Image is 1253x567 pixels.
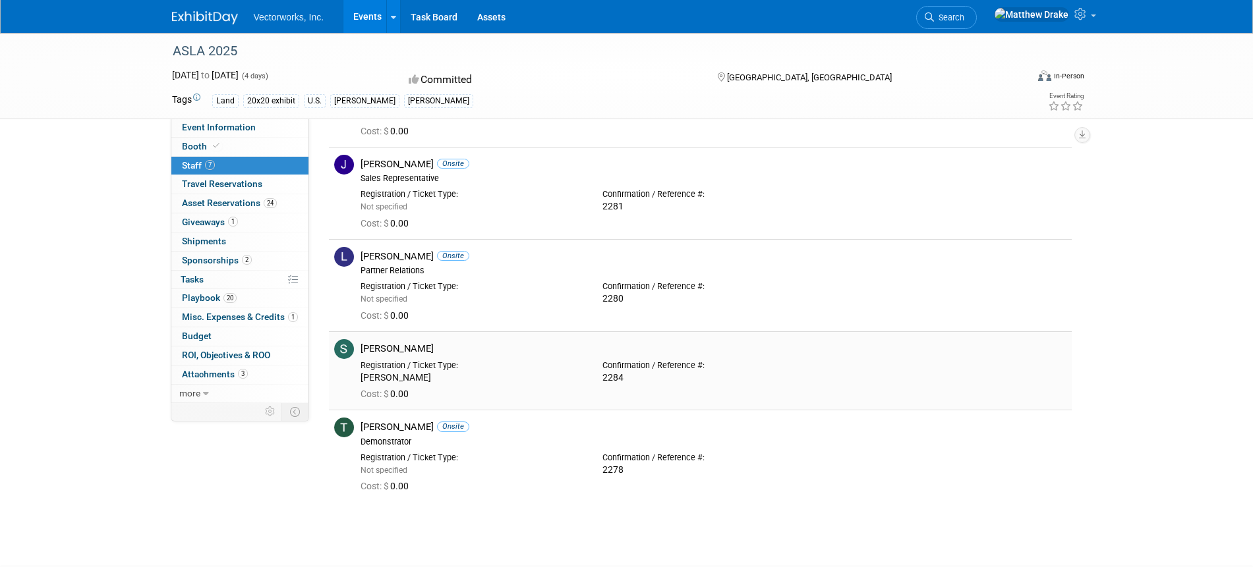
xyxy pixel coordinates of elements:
span: 2 [242,255,252,265]
div: [PERSON_NAME] [361,158,1066,171]
div: 2281 [602,201,825,213]
span: Attachments [182,369,248,379]
span: 3 [238,369,248,379]
span: Cost: $ [361,310,390,321]
div: Confirmation / Reference #: [602,452,825,463]
span: Not specified [361,110,407,119]
span: Not specified [361,202,407,211]
div: [PERSON_NAME] [330,94,399,108]
div: ASLA 2025 [168,40,1007,63]
div: [PERSON_NAME] [361,250,1066,263]
a: Budget [171,327,308,346]
div: Event Format [949,68,1085,88]
span: Not specified [361,294,407,304]
a: Travel Reservations [171,175,308,194]
img: J.jpg [334,155,354,175]
span: 0.00 [361,126,414,136]
div: Registration / Ticket Type: [361,189,583,200]
td: Personalize Event Tab Strip [259,403,282,420]
a: Playbook20 [171,289,308,308]
div: Land [212,94,239,108]
span: Onsite [437,251,469,261]
a: Tasks [171,271,308,289]
div: Confirmation / Reference #: [602,281,825,292]
td: Tags [172,93,200,108]
span: 24 [264,198,277,208]
div: 2284 [602,372,825,384]
div: [PERSON_NAME] [361,342,1066,355]
span: Onsite [437,421,469,431]
span: Cost: $ [361,481,390,491]
span: Event Information [182,122,256,132]
a: more [171,385,308,403]
span: Asset Reservations [182,198,277,208]
a: Attachments3 [171,365,308,384]
div: Committed [405,68,696,92]
span: Booth [182,141,222,151]
img: ExhibitDay [172,11,238,24]
span: Sponsorships [182,255,252,265]
span: 0.00 [361,310,414,321]
span: Travel Reservations [182,178,262,189]
div: 2280 [602,293,825,305]
img: Format-Inperson.png [1038,70,1051,81]
div: 2278 [602,464,825,476]
img: T.jpg [334,418,354,437]
a: Giveaways1 [171,213,308,232]
span: Cost: $ [361,218,390,229]
a: Staff7 [171,157,308,175]
span: 0.00 [361,389,414,399]
span: 1 [288,312,298,322]
span: Vectorworks, Inc. [254,12,324,22]
div: Confirmation / Reference #: [602,189,825,200]
div: U.S. [304,94,326,108]
span: Cost: $ [361,389,390,399]
div: Registration / Ticket Type: [361,360,583,371]
img: S.jpg [334,339,354,359]
span: Search [934,13,964,22]
span: Onsite [437,159,469,169]
i: Booth reservation complete [213,142,219,149]
a: Booth [171,138,308,156]
span: to [199,70,212,80]
a: ROI, Objectives & ROO [171,346,308,365]
span: Shipments [182,236,226,246]
span: 20 [223,293,237,303]
div: Confirmation / Reference #: [602,360,825,371]
span: Not specified [361,466,407,475]
span: [GEOGRAPHIC_DATA], [GEOGRAPHIC_DATA] [727,72,892,82]
div: In-Person [1053,71,1084,81]
a: Event Information [171,119,308,137]
div: [PERSON_NAME] [361,421,1066,433]
span: Tasks [181,274,204,284]
span: more [179,388,200,398]
span: 1 [228,217,238,227]
span: Budget [182,331,212,341]
span: Playbook [182,292,237,303]
span: Cost: $ [361,126,390,136]
a: Search [916,6,977,29]
span: Staff [182,160,215,171]
a: Sponsorships2 [171,252,308,270]
div: Registration / Ticket Type: [361,281,583,292]
span: 0.00 [361,481,414,491]
span: 0.00 [361,218,414,229]
div: Demonstrator [361,437,1066,447]
span: [DATE] [DATE] [172,70,239,80]
span: 7 [205,160,215,170]
div: [PERSON_NAME] [404,94,473,108]
div: Registration / Ticket Type: [361,452,583,463]
td: Toggle Event Tabs [281,403,308,420]
a: Asset Reservations24 [171,194,308,213]
div: 20x20 exhibit [243,94,299,108]
div: Partner Relations [361,265,1066,276]
span: Misc. Expenses & Credits [182,311,298,322]
div: Sales Representative [361,173,1066,184]
span: (4 days) [241,72,268,80]
img: Matthew Drake [994,7,1069,22]
span: Giveaways [182,217,238,227]
span: ROI, Objectives & ROO [182,350,270,360]
div: Event Rating [1048,93,1084,99]
div: [PERSON_NAME] [361,372,583,384]
img: L.jpg [334,247,354,267]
